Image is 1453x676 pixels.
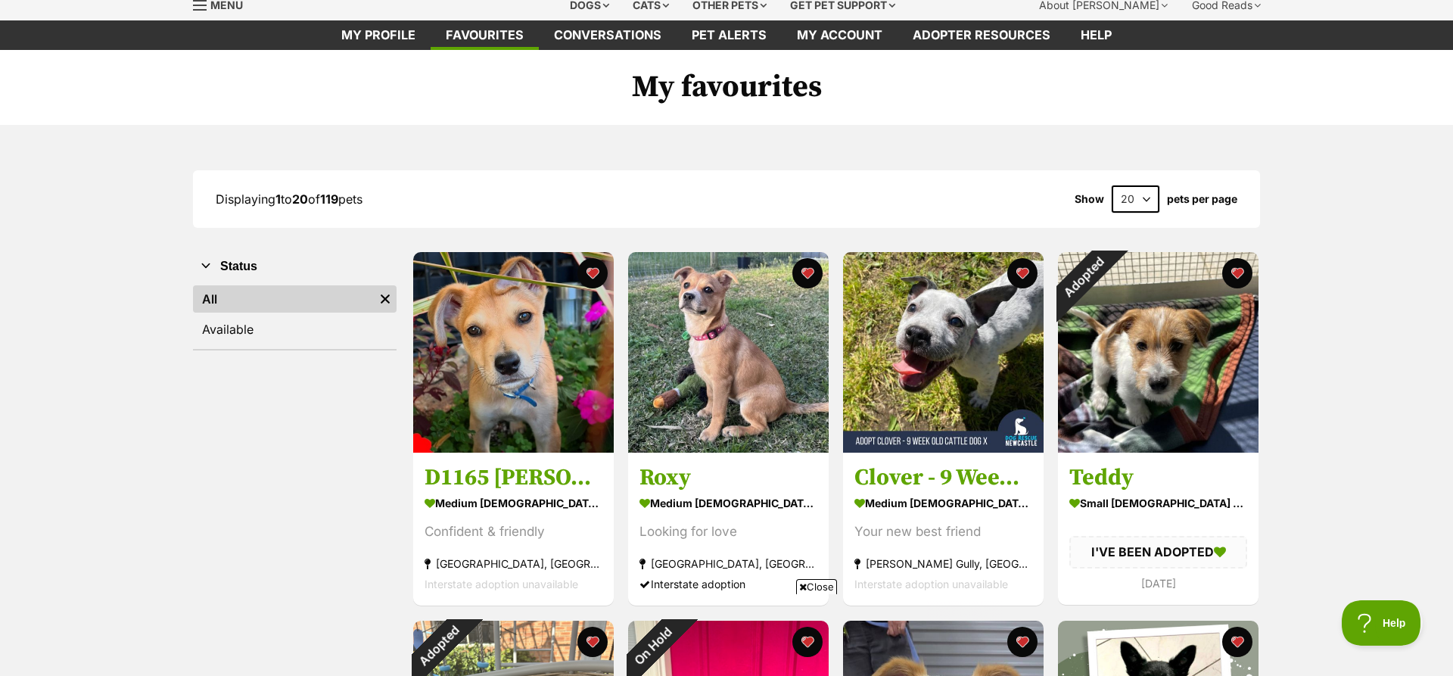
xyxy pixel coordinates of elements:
div: Interstate adoption [639,575,817,595]
a: All [193,285,374,313]
a: Adopted [1058,441,1259,456]
div: medium [DEMOGRAPHIC_DATA] Dog [639,493,817,515]
strong: 1 [275,192,281,207]
div: medium [DEMOGRAPHIC_DATA] Dog [425,493,602,515]
div: [PERSON_NAME] Gully, [GEOGRAPHIC_DATA] [854,554,1032,575]
a: Roxy medium [DEMOGRAPHIC_DATA] Dog Looking for love [GEOGRAPHIC_DATA], [GEOGRAPHIC_DATA] Intersta... [628,453,829,606]
a: D1165 [PERSON_NAME] medium [DEMOGRAPHIC_DATA] Dog Confident & friendly [GEOGRAPHIC_DATA], [GEOGRA... [413,453,614,606]
div: [DATE] [1069,573,1247,593]
a: My profile [326,20,431,50]
a: My account [782,20,898,50]
span: Show [1075,193,1104,205]
button: favourite [792,258,823,288]
a: Adopter resources [898,20,1066,50]
a: Remove filter [374,285,397,313]
a: Help [1066,20,1127,50]
div: Confident & friendly [425,522,602,543]
h3: Teddy [1069,464,1247,493]
a: Available [193,316,397,343]
img: Teddy [1058,252,1259,453]
div: Status [193,282,397,349]
div: medium [DEMOGRAPHIC_DATA] Dog [854,493,1032,515]
button: favourite [1007,627,1038,657]
div: Your new best friend [854,522,1032,543]
button: favourite [1222,627,1252,657]
div: Adopted [1038,232,1128,322]
div: Looking for love [639,522,817,543]
label: pets per page [1167,193,1237,205]
a: Pet alerts [677,20,782,50]
h3: Roxy [639,464,817,493]
span: Displaying to of pets [216,192,362,207]
button: Status [193,257,397,276]
button: favourite [1007,258,1038,288]
a: conversations [539,20,677,50]
div: [GEOGRAPHIC_DATA], [GEOGRAPHIC_DATA] [639,554,817,575]
span: Close [796,579,837,594]
h3: D1165 [PERSON_NAME] [425,464,602,493]
div: small [DEMOGRAPHIC_DATA] Dog [1069,493,1247,515]
img: D1165 Wilson [413,252,614,453]
img: Roxy [628,252,829,453]
a: Clover - 9 Week Old Cattle Dog X medium [DEMOGRAPHIC_DATA] Dog Your new best friend [PERSON_NAME]... [843,453,1044,606]
a: Favourites [431,20,539,50]
h3: Clover - 9 Week Old Cattle Dog X [854,464,1032,493]
button: favourite [577,258,608,288]
div: [GEOGRAPHIC_DATA], [GEOGRAPHIC_DATA] [425,554,602,575]
strong: 20 [292,192,308,207]
iframe: Help Scout Beacon - Open [1342,600,1423,646]
strong: 119 [320,192,338,207]
span: Interstate adoption unavailable [854,578,1008,591]
button: favourite [1222,258,1252,288]
img: Clover - 9 Week Old Cattle Dog X [843,252,1044,453]
iframe: Advertisement [451,600,1002,668]
a: Teddy small [DEMOGRAPHIC_DATA] Dog I'VE BEEN ADOPTED [DATE] favourite [1058,453,1259,605]
div: I'VE BEEN ADOPTED [1069,537,1247,569]
span: Interstate adoption unavailable [425,578,578,591]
